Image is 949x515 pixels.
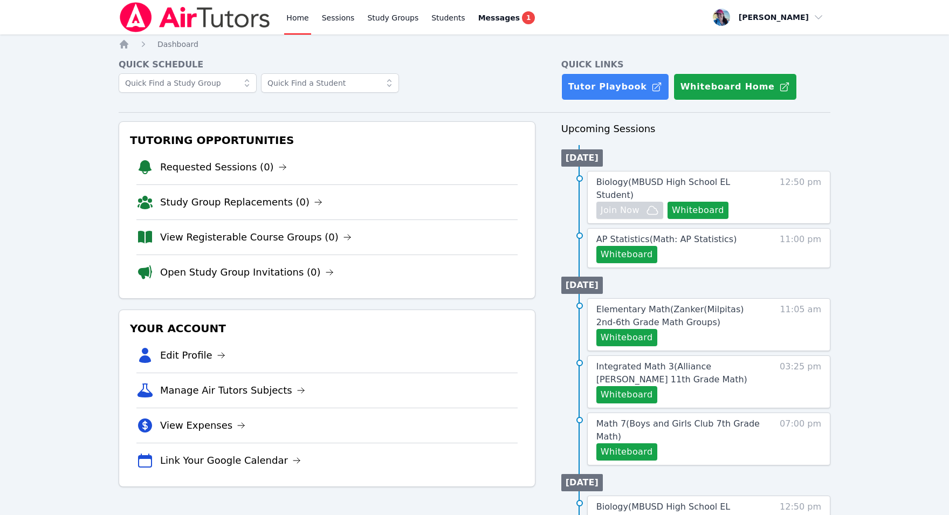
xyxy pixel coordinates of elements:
[780,417,821,461] span: 07:00 pm
[561,149,603,167] li: [DATE]
[596,246,657,263] button: Whiteboard
[596,417,765,443] a: Math 7(Boys and Girls Club 7th Grade Math)
[596,443,657,461] button: Whiteboard
[160,348,225,363] a: Edit Profile
[160,383,305,398] a: Manage Air Tutors Subjects
[160,195,322,210] a: Study Group Replacements (0)
[561,58,830,71] h4: Quick Links
[596,304,744,327] span: Elementary Math ( Zanker(Milpitas) 2nd-6th Grade Math Groups )
[561,474,603,491] li: [DATE]
[673,73,797,100] button: Whiteboard Home
[780,176,821,219] span: 12:50 pm
[119,58,535,71] h4: Quick Schedule
[561,121,830,136] h3: Upcoming Sessions
[596,360,765,386] a: Integrated Math 3(Alliance [PERSON_NAME] 11th Grade Math)
[522,11,535,24] span: 1
[119,73,257,93] input: Quick Find a Study Group
[596,418,760,442] span: Math 7 ( Boys and Girls Club 7th Grade Math )
[119,2,271,32] img: Air Tutors
[601,204,639,217] span: Join Now
[128,131,526,150] h3: Tutoring Opportunities
[596,303,765,329] a: Elementary Math(Zanker(Milpitas) 2nd-6th Grade Math Groups)
[478,12,520,23] span: Messages
[128,319,526,338] h3: Your Account
[596,177,730,200] span: Biology ( MBUSD High School EL Student )
[119,39,830,50] nav: Breadcrumb
[596,329,657,346] button: Whiteboard
[157,40,198,49] span: Dashboard
[561,73,669,100] a: Tutor Playbook
[780,233,821,263] span: 11:00 pm
[668,202,728,219] button: Whiteboard
[160,265,334,280] a: Open Study Group Invitations (0)
[780,360,821,403] span: 03:25 pm
[160,418,245,433] a: View Expenses
[561,277,603,294] li: [DATE]
[596,176,765,202] a: Biology(MBUSD High School EL Student)
[596,234,737,244] span: AP Statistics ( Math: AP Statistics )
[596,233,737,246] a: AP Statistics(Math: AP Statistics)
[160,453,301,468] a: Link Your Google Calendar
[160,230,352,245] a: View Registerable Course Groups (0)
[596,202,663,219] button: Join Now
[157,39,198,50] a: Dashboard
[596,386,657,403] button: Whiteboard
[160,160,287,175] a: Requested Sessions (0)
[596,361,747,384] span: Integrated Math 3 ( Alliance [PERSON_NAME] 11th Grade Math )
[780,303,821,346] span: 11:05 am
[261,73,399,93] input: Quick Find a Student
